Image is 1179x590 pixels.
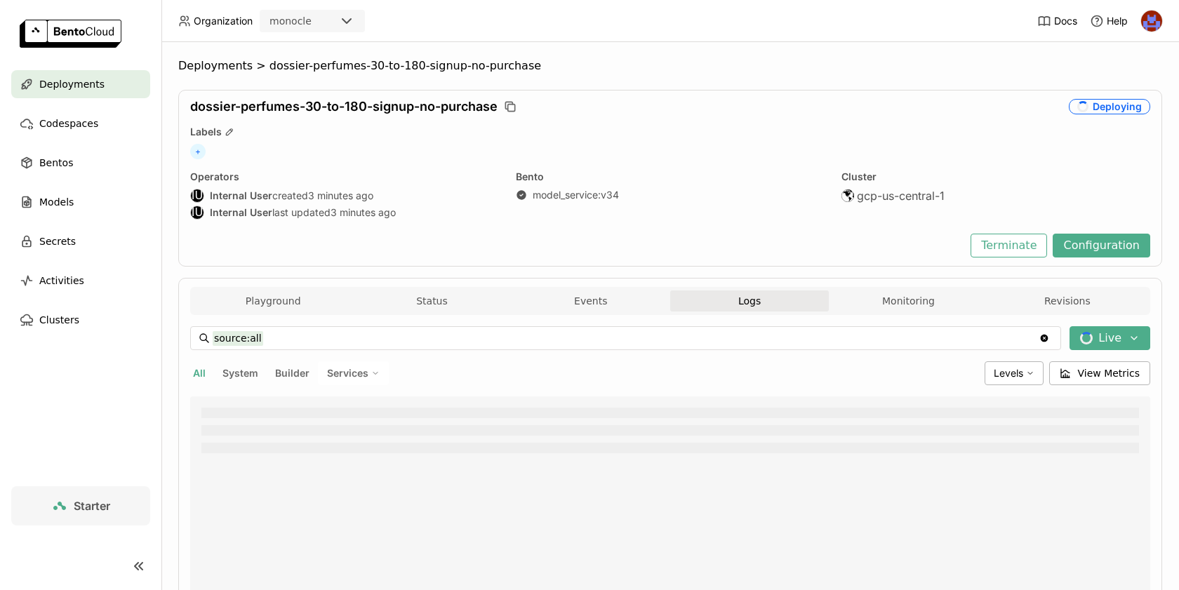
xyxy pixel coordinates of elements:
button: View Metrics [1049,361,1151,385]
span: Codespaces [39,115,98,132]
i: loading [1075,99,1091,114]
div: Deploying [1069,99,1150,114]
button: All [190,364,208,382]
strong: Internal User [210,189,272,202]
button: System [220,364,261,382]
a: Starter [11,486,150,525]
div: IU [191,206,204,219]
div: Operators [190,170,499,183]
div: Services [318,361,389,385]
span: 3 minutes ago [308,189,373,202]
strong: Internal User [210,206,272,219]
span: System [222,367,258,379]
input: Selected monocle. [313,15,314,29]
span: Builder [275,367,309,379]
span: + [190,144,206,159]
span: dossier-perfumes-30-to-180-signup-no-purchase [190,99,498,114]
button: Builder [272,364,312,382]
span: Services [327,367,368,380]
button: Live [1070,326,1150,350]
button: Monitoring [829,290,987,311]
span: Clusters [39,311,79,328]
a: Clusters [11,306,150,334]
span: Help [1107,15,1128,27]
div: Labels [190,126,1150,138]
span: Docs [1054,15,1077,27]
div: monocle [269,14,312,28]
a: Bentos [11,149,150,177]
a: Codespaces [11,109,150,138]
div: Bento [516,170,825,183]
span: Logs [738,295,761,307]
span: Starter [74,499,110,513]
span: Levels [994,367,1023,379]
span: > [253,59,269,73]
input: Search [213,327,1039,349]
div: Help [1090,14,1128,28]
span: All [193,367,206,379]
img: Noa Tavron [1141,11,1162,32]
a: Secrets [11,227,150,255]
a: Activities [11,267,150,295]
button: Revisions [988,290,1147,311]
a: Models [11,188,150,216]
span: Secrets [39,233,76,250]
span: Deployments [178,59,253,73]
span: View Metrics [1078,366,1140,380]
div: Internal User [190,189,204,203]
svg: Clear value [1039,333,1050,344]
div: created [190,189,499,203]
span: dossier-perfumes-30-to-180-signup-no-purchase [269,59,541,73]
nav: Breadcrumbs navigation [178,59,1162,73]
div: Levels [985,361,1044,385]
span: Bentos [39,154,73,171]
span: Models [39,194,74,210]
button: Status [352,290,511,311]
a: Docs [1037,14,1077,28]
span: 3 minutes ago [331,206,396,219]
button: Terminate [971,234,1047,257]
span: Organization [194,15,253,27]
div: IU [191,189,204,202]
button: Events [512,290,670,311]
div: Internal User [190,206,204,220]
span: Deployments [39,76,105,93]
div: Cluster [841,170,1150,183]
img: logo [20,20,121,48]
span: Activities [39,272,84,289]
i: loading [1078,330,1095,347]
a: model_service:v34 [533,189,619,201]
button: Configuration [1053,234,1150,257]
span: gcp-us-central-1 [857,189,945,203]
button: Playground [194,290,352,311]
div: last updated [190,206,499,220]
a: Deployments [11,70,150,98]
